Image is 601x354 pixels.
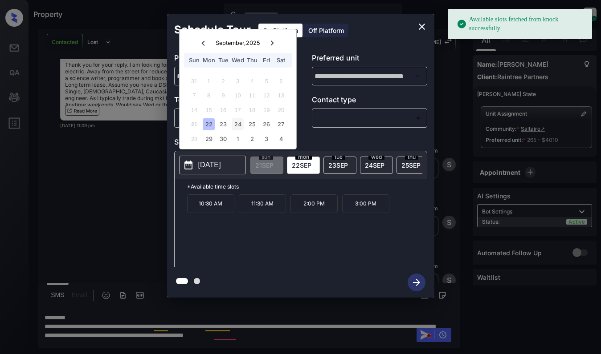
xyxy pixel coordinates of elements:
span: thu [405,154,418,160]
div: date-select [397,157,429,174]
span: mon [295,154,312,160]
span: wed [368,154,384,160]
button: btn-next [402,271,431,294]
p: Contact type [312,94,427,109]
p: 11:30 AM [239,194,286,213]
div: Not available Sunday, September 28th, 2025 [188,133,200,145]
div: date-select [323,157,356,174]
button: close [413,18,431,36]
span: 22 SEP [292,161,311,169]
p: Preferred unit [312,52,427,67]
span: 25 SEP [401,161,421,169]
div: Choose Tuesday, September 30th, 2025 [217,133,229,145]
div: Not available Monday, September 15th, 2025 [203,104,215,116]
div: Fri [261,54,273,66]
div: Mon [203,54,215,66]
div: Choose Thursday, October 2nd, 2025 [246,133,258,145]
div: Not available Tuesday, September 2nd, 2025 [217,75,229,87]
div: Tue [217,54,229,66]
div: Choose Wednesday, October 1st, 2025 [232,133,244,145]
p: [DATE] [198,160,221,170]
div: date-select [287,157,320,174]
div: Not available Friday, September 12th, 2025 [261,89,273,101]
div: Not available Thursday, September 4th, 2025 [246,75,258,87]
div: Not available Wednesday, September 17th, 2025 [232,104,244,116]
div: Choose Friday, September 26th, 2025 [261,118,273,130]
div: Choose Saturday, October 4th, 2025 [275,133,287,145]
div: Choose Thursday, September 25th, 2025 [246,118,258,130]
div: Not available Thursday, September 18th, 2025 [246,104,258,116]
div: Not available Sunday, September 14th, 2025 [188,104,200,116]
div: Not available Monday, September 1st, 2025 [203,75,215,87]
div: Not available Saturday, September 13th, 2025 [275,89,287,101]
div: Not available Saturday, September 20th, 2025 [275,104,287,116]
h2: Schedule Tour [167,14,258,45]
div: Choose Friday, October 3rd, 2025 [261,133,273,145]
button: [DATE] [179,156,246,174]
div: Sat [275,54,287,66]
div: Not available Sunday, September 7th, 2025 [188,89,200,101]
div: Not available Sunday, August 31st, 2025 [188,75,200,87]
div: Thu [246,54,258,66]
div: September , 2025 [216,40,260,46]
p: 3:00 PM [342,194,389,213]
div: Sun [188,54,200,66]
span: 24 SEP [365,161,384,169]
div: Not available Friday, September 5th, 2025 [261,75,273,87]
div: Choose Monday, September 22nd, 2025 [203,118,215,130]
div: Not available Wednesday, September 10th, 2025 [232,89,244,101]
div: Choose Tuesday, September 23rd, 2025 [217,118,229,130]
span: 23 SEP [328,161,348,169]
p: *Available time slots [187,179,427,194]
div: month 2025-09 [182,74,293,146]
span: tue [332,154,345,160]
p: Tour type [174,94,290,109]
div: date-select [360,157,393,174]
div: In Person [176,111,287,125]
p: Select slot [174,137,427,151]
div: Wed [232,54,244,66]
div: Not available Tuesday, September 16th, 2025 [217,104,229,116]
div: Not available Friday, September 19th, 2025 [261,104,273,116]
p: 2:00 PM [290,194,338,213]
div: Not available Monday, September 8th, 2025 [203,89,215,101]
div: Choose Wednesday, September 24th, 2025 [232,118,244,130]
div: Off Platform [304,24,348,37]
p: Preferred community [174,52,290,67]
div: Choose Monday, September 29th, 2025 [203,133,215,145]
div: Not available Tuesday, September 9th, 2025 [217,89,229,101]
div: Not available Sunday, September 21st, 2025 [188,118,200,130]
div: Not available Wednesday, September 3rd, 2025 [232,75,244,87]
div: On Platform [258,24,303,37]
div: Not available Saturday, September 6th, 2025 [275,75,287,87]
div: Available slots fetched from knock successfully [457,12,585,36]
div: Choose Saturday, September 27th, 2025 [275,118,287,130]
div: Not available Thursday, September 11th, 2025 [246,89,258,101]
p: 10:30 AM [187,194,234,213]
